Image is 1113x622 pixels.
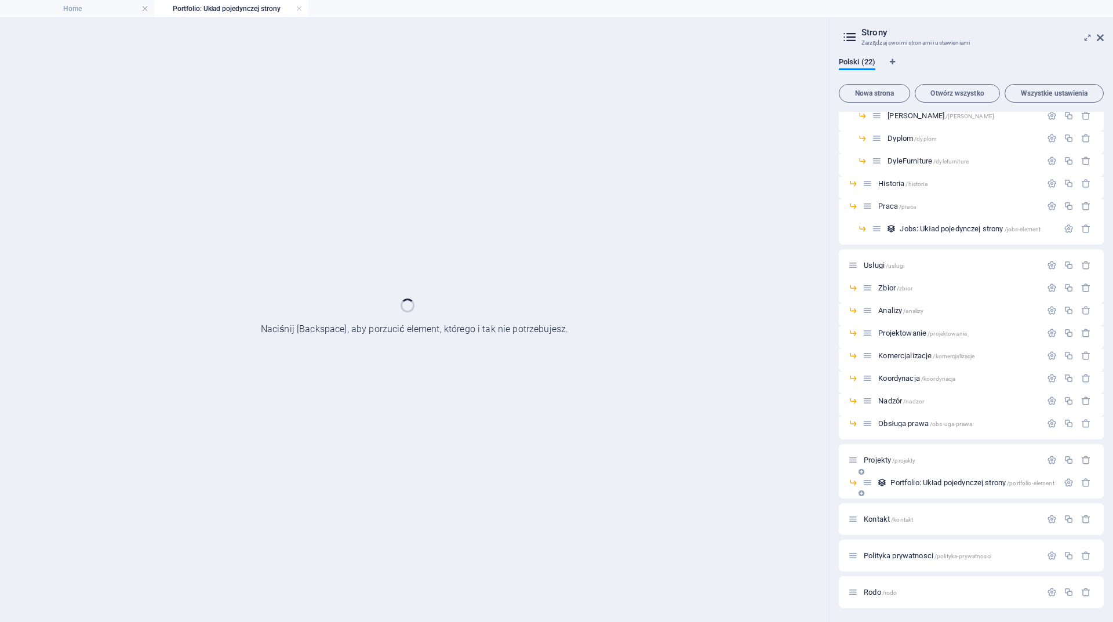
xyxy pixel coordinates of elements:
[864,551,991,560] span: Kliknij, aby otworzyć stronę
[1047,419,1057,428] div: Ustawienia
[884,112,1041,119] div: [PERSON_NAME]/[PERSON_NAME]
[899,203,916,210] span: /praca
[878,374,955,383] span: Kliknij, aby otworzyć stronę
[875,420,1041,427] div: Obsługa prawa/obs-uga-prawa
[1081,373,1091,383] div: Usuń
[1081,111,1091,121] div: Usuń
[886,224,896,234] div: Ten układ jest używany jako szablon dla wszystkich elementów (np. wpisu na blogu) z tej kolekcji....
[875,374,1041,382] div: Koordynacja/koordynacja
[1081,455,1091,465] div: Usuń
[878,283,912,292] span: Kliknij, aby otworzyć stronę
[878,329,967,337] span: Kliknij, aby otworzyć stronę
[860,552,1041,559] div: Polityka prywatnosci/polityka-prywatnosci
[1081,396,1091,406] div: Usuń
[1064,201,1074,211] div: Duplikuj
[1064,133,1074,143] div: Duplikuj
[888,157,969,165] span: Kliknij, aby otworzyć stronę
[1081,224,1091,234] div: Usuń
[1047,156,1057,166] div: Ustawienia
[878,397,924,405] span: Kliknij, aby otworzyć stronę
[1064,373,1074,383] div: Duplikuj
[839,57,1104,79] div: Zakładki językowe
[934,553,991,559] span: /polityka-prywatnosci
[1007,480,1054,486] span: /portfolio-element
[903,308,923,314] span: /analizy
[890,478,1054,487] span: Kliknij, aby otworzyć stronę
[1081,351,1091,361] div: Usuń
[878,202,916,210] span: Kliknij, aby otworzyć stronę
[1081,260,1091,270] div: Usuń
[861,27,1104,38] h2: Strony
[920,90,995,97] span: Otwórz wszystko
[877,478,887,488] div: Ten układ jest używany jako szablon dla wszystkich elementów (np. wpisu na blogu) z tej kolekcji....
[882,590,897,596] span: /rodo
[1081,587,1091,597] div: Usuń
[1064,419,1074,428] div: Duplikuj
[1064,351,1074,361] div: Duplikuj
[1081,328,1091,338] div: Usuń
[1064,551,1074,561] div: Duplikuj
[1047,133,1057,143] div: Ustawienia
[1047,396,1057,406] div: Ustawienia
[927,330,967,337] span: /projektowanie
[1047,455,1057,465] div: Ustawienia
[1047,587,1057,597] div: Ustawienia
[896,225,1058,232] div: Jobs: Układ pojedynczej strony/jobs-element
[860,515,1041,523] div: Kontakt/kontakt
[1064,396,1074,406] div: Duplikuj
[1064,156,1074,166] div: Duplikuj
[875,397,1041,405] div: Nadzór/nadzor
[864,588,897,596] span: Kliknij, aby otworzyć stronę
[1047,373,1057,383] div: Ustawienia
[933,353,974,359] span: /komercjalizacje
[878,351,974,360] span: Kliknij, aby otworzyć stronę
[1047,111,1057,121] div: Ustawienia
[1081,156,1091,166] div: Usuń
[892,457,915,464] span: /projekty
[1047,514,1057,524] div: Ustawienia
[875,180,1041,187] div: Historia/historia
[875,329,1041,337] div: Projektowanie/projektowanie
[888,134,937,143] span: Kliknij, aby otworzyć stronę
[884,157,1041,165] div: DyleFurniture/dylefurniture
[875,307,1041,314] div: Analizy/analizy
[884,134,1041,142] div: Dyplom/dyplom
[1047,201,1057,211] div: Ustawienia
[864,456,915,464] span: Kliknij, aby otworzyć stronę
[864,261,904,270] span: Kliknij, aby otworzyć stronę
[1064,305,1074,315] div: Duplikuj
[886,263,904,269] span: /uslugi
[1005,84,1104,103] button: Wszystkie ustawienia
[903,398,924,405] span: /nadzor
[864,515,913,523] span: Kliknij, aby otworzyć stronę
[1081,201,1091,211] div: Usuń
[888,111,994,120] span: Kliknij, aby otworzyć stronę
[875,352,1041,359] div: Komercjalizacje/komercjalizacje
[878,179,927,188] span: Kliknij, aby otworzyć stronę
[1047,283,1057,293] div: Ustawienia
[1081,419,1091,428] div: Usuń
[1064,514,1074,524] div: Duplikuj
[1081,305,1091,315] div: Usuń
[878,306,923,315] span: Kliknij, aby otworzyć stronę
[1081,551,1091,561] div: Usuń
[154,2,308,15] h4: Portfolio: Układ pojedynczej strony
[1064,455,1074,465] div: Duplikuj
[1064,587,1074,597] div: Duplikuj
[1064,478,1074,488] div: Ustawienia
[1064,224,1074,234] div: Ustawienia
[878,419,972,428] span: Kliknij, aby otworzyć stronę
[1010,90,1099,97] span: Wszystkie ustawienia
[839,84,910,103] button: Nowa strona
[914,136,937,142] span: /dyplom
[930,421,972,427] span: /obs-uga-prawa
[900,224,1041,233] span: Kliknij, aby otworzyć stronę
[891,516,913,523] span: /kontakt
[1047,179,1057,188] div: Ustawienia
[839,55,875,71] span: Polski (22)
[915,84,1000,103] button: Otwórz wszystko
[1064,328,1074,338] div: Duplikuj
[897,285,912,292] span: /zbior
[1005,226,1041,232] span: /jobs-element
[861,38,1081,48] h3: Zarządzaj swoimi stronami i ustawieniami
